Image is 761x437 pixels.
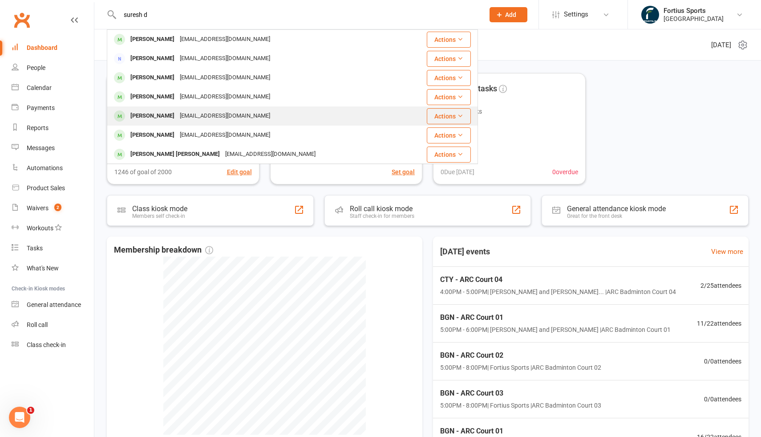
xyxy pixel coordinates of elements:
[440,363,601,372] span: 5:00PM - 8:00PM | Fortius Sports | ARC Badminton Court 02
[27,341,66,348] div: Class check-in
[664,15,724,23] div: [GEOGRAPHIC_DATA]
[427,51,471,67] button: Actions
[128,71,177,84] div: [PERSON_NAME]
[567,204,666,213] div: General attendance kiosk mode
[27,321,48,328] div: Roll call
[12,78,94,98] a: Calendar
[128,90,177,103] div: [PERSON_NAME]
[427,127,471,143] button: Actions
[552,167,578,177] span: 0 overdue
[132,204,187,213] div: Class kiosk mode
[440,388,601,399] span: BGN - ARC Court 03
[27,301,81,308] div: General attendance
[427,89,471,105] button: Actions
[27,124,49,131] div: Reports
[711,40,731,50] span: [DATE]
[12,258,94,278] a: What's New
[27,104,55,111] div: Payments
[27,407,34,414] span: 1
[12,158,94,178] a: Automations
[177,129,273,142] div: [EMAIL_ADDRESS][DOMAIN_NAME]
[490,7,527,22] button: Add
[697,319,741,328] span: 11 / 22 attendees
[27,144,55,151] div: Messages
[440,312,671,323] span: BGN - ARC Court 01
[177,33,273,46] div: [EMAIL_ADDRESS][DOMAIN_NAME]
[27,265,59,272] div: What's New
[427,32,471,48] button: Actions
[440,287,676,297] span: 4:00PM - 5:00PM | [PERSON_NAME] and [PERSON_NAME]... | ARC Badminton Court 04
[664,7,724,15] div: Fortius Sports
[177,52,273,65] div: [EMAIL_ADDRESS][DOMAIN_NAME]
[12,238,94,258] a: Tasks
[12,98,94,118] a: Payments
[440,325,671,335] span: 5:00PM - 6:00PM | [PERSON_NAME] and [PERSON_NAME] | ARC Badminton Court 01
[117,8,478,21] input: Search...
[440,425,671,437] span: BGN - ARC Court 01
[505,11,516,18] span: Add
[114,167,172,177] span: 1246 of goal of 2000
[704,356,741,366] span: 0 / 0 attendees
[177,71,273,84] div: [EMAIL_ADDRESS][DOMAIN_NAME]
[27,164,63,172] div: Automations
[27,64,45,71] div: People
[12,315,94,335] a: Roll call
[9,407,30,428] iframe: Intercom live chat
[12,38,94,58] a: Dashboard
[440,400,601,410] span: 5:00PM - 8:00PM | Fortius Sports | ARC Badminton Court 03
[392,167,415,177] button: Set goal
[12,118,94,138] a: Reports
[440,350,601,361] span: BGN - ARC Court 02
[350,204,414,213] div: Roll call kiosk mode
[27,225,53,232] div: Workouts
[12,198,94,218] a: Waivers 2
[564,4,588,25] span: Settings
[427,108,471,124] button: Actions
[427,147,471,163] button: Actions
[114,244,213,257] span: Membership breakdown
[128,148,223,161] div: [PERSON_NAME] [PERSON_NAME]
[12,178,94,198] a: Product Sales
[227,167,252,177] button: Edit goal
[12,58,94,78] a: People
[567,213,666,219] div: Great for the front desk
[128,110,177,123] div: [PERSON_NAME]
[27,204,49,212] div: Waivers
[27,245,43,252] div: Tasks
[27,44,57,51] div: Dashboard
[128,129,177,142] div: [PERSON_NAME]
[128,33,177,46] div: [PERSON_NAME]
[350,213,414,219] div: Staff check-in for members
[132,213,187,219] div: Members self check-in
[27,84,52,91] div: Calendar
[700,281,741,290] span: 2 / 25 attendees
[128,52,177,65] div: [PERSON_NAME]
[433,244,497,260] h3: [DATE] events
[12,138,94,158] a: Messages
[427,70,471,86] button: Actions
[27,184,65,192] div: Product Sales
[704,394,741,404] span: 0 / 0 attendees
[641,6,659,24] img: thumb_image1743802567.png
[223,148,318,161] div: [EMAIL_ADDRESS][DOMAIN_NAME]
[177,110,273,123] div: [EMAIL_ADDRESS][DOMAIN_NAME]
[441,167,474,177] span: 0 Due [DATE]
[12,218,94,238] a: Workouts
[12,295,94,315] a: General attendance kiosk mode
[440,274,676,286] span: CTY - ARC Court 04
[177,90,273,103] div: [EMAIL_ADDRESS][DOMAIN_NAME]
[12,335,94,355] a: Class kiosk mode
[54,204,61,211] span: 2
[711,246,743,257] a: View more
[11,9,33,31] a: Clubworx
